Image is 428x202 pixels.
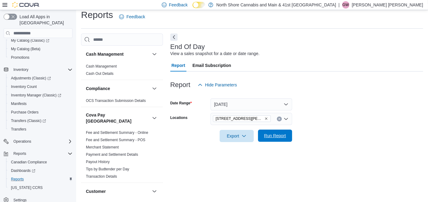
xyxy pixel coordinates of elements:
span: Transfers (Classic) [11,118,46,123]
label: Date Range [170,101,192,106]
a: Cash Out Details [86,71,114,76]
span: My Catalog (Beta) [11,47,41,51]
a: My Catalog (Classic) [9,37,52,44]
span: Reports [11,150,73,157]
h3: Report [170,81,190,89]
button: Customer [151,188,158,195]
button: Inventory [11,66,31,73]
button: Reports [6,175,75,183]
button: Manifests [6,99,75,108]
h3: Compliance [86,85,110,92]
span: Transaction Details [86,174,117,179]
span: Fee and Settlement Summary - POS [86,138,145,142]
span: Canadian Compliance [9,158,73,166]
button: Hide Parameters [195,79,239,91]
a: Payout History [86,160,110,164]
a: Canadian Compliance [9,158,49,166]
a: Promotions [9,54,32,61]
p: | [338,1,340,9]
span: Reports [9,176,73,183]
button: Inventory Count [6,82,75,91]
span: Reports [11,177,24,182]
input: Dark Mode [193,2,205,8]
span: My Catalog (Beta) [9,45,73,53]
a: [US_STATE] CCRS [9,184,45,191]
button: Export [220,130,254,142]
span: Adjustments (Classic) [9,75,73,82]
a: Adjustments (Classic) [6,74,75,82]
span: [US_STATE] CCRS [11,185,43,190]
a: Transaction Details [86,174,117,179]
div: Cova Pay [GEOGRAPHIC_DATA] [81,129,163,183]
span: Export [223,130,250,142]
span: Inventory Count [11,84,37,89]
a: Cash Management [86,64,117,68]
span: Dashboards [9,167,73,174]
span: Adjustments (Classic) [11,76,51,81]
span: Inventory Manager (Classic) [11,93,61,98]
span: My Catalog (Classic) [9,37,73,44]
img: Cova [12,2,40,8]
a: Tips by Budtender per Day [86,167,129,171]
button: Operations [11,138,34,145]
span: Payment and Settlement Details [86,152,138,157]
span: Inventory [13,67,28,72]
button: Promotions [6,53,75,62]
a: My Catalog (Beta) [9,45,43,53]
h3: Cova Pay [GEOGRAPHIC_DATA] [86,112,150,124]
a: Reports [9,176,26,183]
a: My Catalog (Classic) [6,36,75,45]
button: Cash Management [86,51,150,57]
span: Purchase Orders [11,110,39,115]
span: Feedback [169,2,188,8]
span: GW [342,1,349,9]
span: Washington CCRS [9,184,73,191]
button: Compliance [151,85,158,92]
span: Canadian Compliance [11,160,47,165]
a: Transfers [9,126,29,133]
a: Feedback [117,11,147,23]
span: Transfers [9,126,73,133]
span: Transfers (Classic) [9,117,73,124]
p: [PERSON_NAME] [PERSON_NAME] [352,1,423,9]
span: Feedback [126,14,145,20]
span: Dashboards [11,168,35,173]
span: Report [172,59,185,71]
div: View a sales snapshot for a date or date range. [170,50,260,57]
h3: End Of Day [170,43,205,50]
button: Purchase Orders [6,108,75,117]
span: Email Subscription [193,59,231,71]
div: Griffin Wright [342,1,349,9]
h3: Customer [86,188,106,194]
a: Merchant Statement [86,145,119,149]
button: [DATE] [210,98,292,110]
span: OCS Transaction Submission Details [86,98,146,103]
span: Hide Parameters [205,82,237,88]
span: Load All Apps in [GEOGRAPHIC_DATA] [17,14,73,26]
button: Compliance [86,85,150,92]
p: North Shore Cannabis and Main & 41st [GEOGRAPHIC_DATA] [216,1,336,9]
div: Compliance [81,97,163,107]
a: Inventory Manager (Classic) [6,91,75,99]
span: Inventory Count [9,83,73,90]
a: Adjustments (Classic) [9,75,53,82]
a: Payment and Settlement Details [86,152,138,157]
a: Fee and Settlement Summary - POS [86,138,145,142]
span: Cash Out Details [86,71,114,76]
a: Purchase Orders [9,109,41,116]
button: Run Report [258,130,292,142]
a: Inventory Manager (Classic) [9,92,64,99]
span: Dark Mode [193,8,193,9]
span: Operations [11,138,73,145]
span: Run Report [264,133,286,139]
span: Inventory [11,66,73,73]
a: Dashboards [6,166,75,175]
span: 1520 Barrow St. [213,115,271,122]
span: Promotions [11,55,30,60]
button: Transfers [6,125,75,134]
span: Manifests [9,100,73,107]
a: Inventory Count [9,83,39,90]
span: My Catalog (Classic) [11,38,49,43]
